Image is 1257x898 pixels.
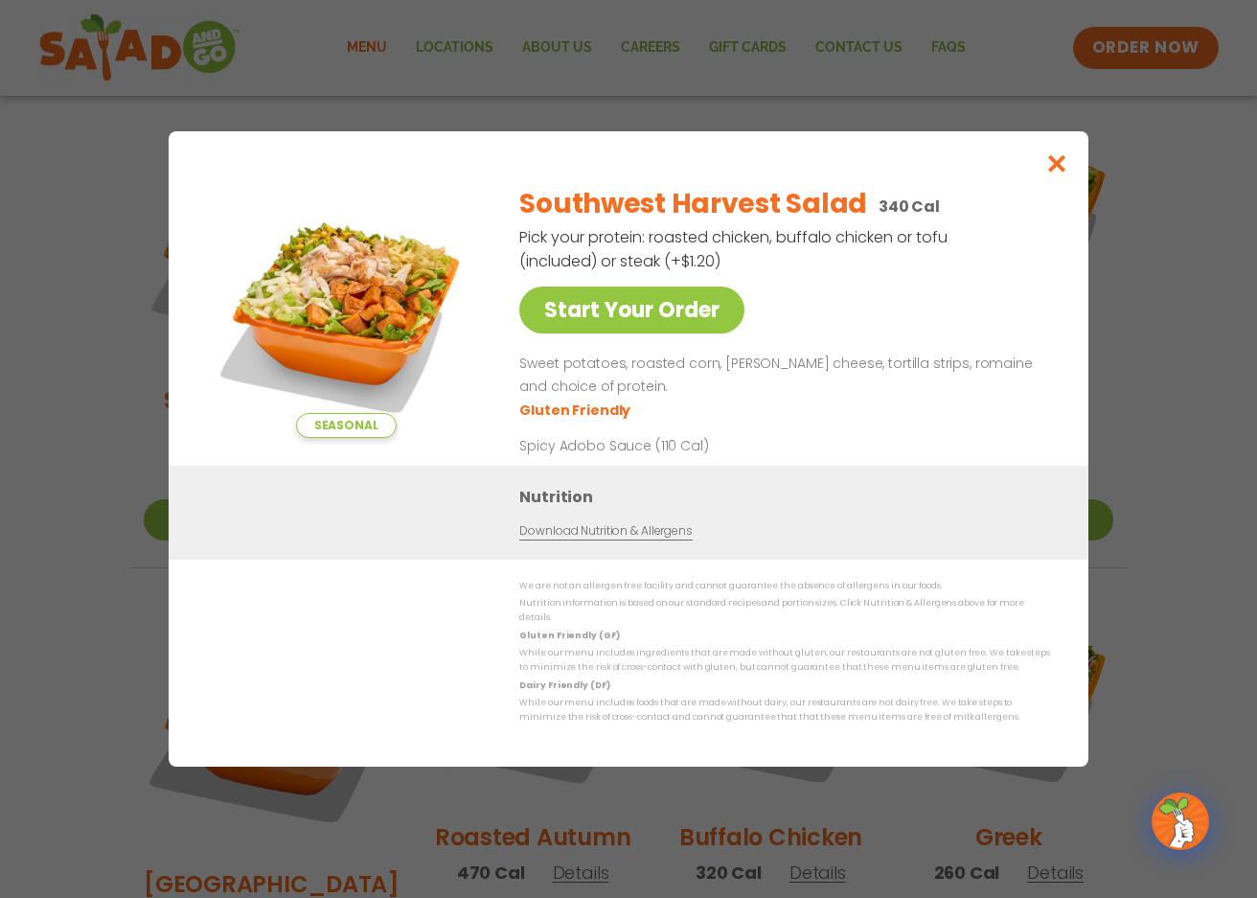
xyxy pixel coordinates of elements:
[519,401,633,421] li: Gluten Friendly
[519,596,1050,626] p: Nutrition information is based on our standard recipes and portion sizes. Click Nutrition & Aller...
[519,436,874,456] p: Spicy Adobo Sauce (110 Cal)
[519,679,609,691] strong: Dairy Friendly (DF)
[519,287,744,334] a: Start Your Order
[519,485,1060,509] h3: Nutrition
[519,184,867,224] h2: Southwest Harvest Salad
[519,630,619,641] strong: Gluten Friendly (GF)
[296,413,397,438] span: Seasonal
[519,579,1050,593] p: We are not an allergen free facility and cannot guarantee the absence of allergens in our foods.
[519,225,950,273] p: Pick your protein: roasted chicken, buffalo chicken or tofu (included) or steak (+$1.20)
[212,170,480,438] img: Featured product photo for Southwest Harvest Salad
[519,353,1042,399] p: Sweet potatoes, roasted corn, [PERSON_NAME] cheese, tortilla strips, romaine and choice of protein.
[1026,131,1088,196] button: Close modal
[519,646,1050,676] p: While our menu includes ingredients that are made without gluten, our restaurants are not gluten ...
[519,696,1050,725] p: While our menu includes foods that are made without dairy, our restaurants are not dairy free. We...
[879,195,940,219] p: 340 Cal
[1154,794,1207,848] img: wpChatIcon
[519,522,692,541] a: Download Nutrition & Allergens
